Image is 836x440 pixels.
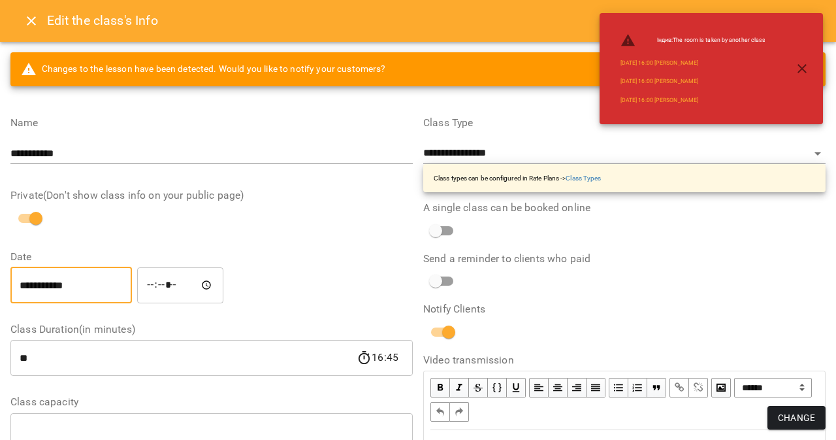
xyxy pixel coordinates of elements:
[620,77,698,86] a: [DATE] 16:00 [PERSON_NAME]
[10,190,413,201] label: Private(Don't show class info on your public page)
[434,173,601,183] p: Class types can be configured in Rate Plans ->
[669,378,689,398] button: Link
[16,5,47,37] button: Close
[469,378,488,398] button: Strikethrough
[620,96,698,105] a: [DATE] 16:00 [PERSON_NAME]
[430,402,450,422] button: Undo
[10,397,413,407] label: Class capacity
[587,378,605,398] button: Align Justify
[47,10,158,31] h6: Edit the class's Info
[549,378,568,398] button: Align Center
[423,355,826,365] label: Video transmission
[488,378,507,398] button: Monospace
[423,304,826,314] label: Notify Clients
[568,378,587,398] button: Align Right
[423,203,826,213] label: A single class can be booked online
[450,402,469,422] button: Redo
[10,324,413,335] label: Class Duration(in minutes)
[711,378,731,398] button: Image
[628,378,647,398] button: OL
[21,61,386,77] span: Changes to the lesson have been detected. Would you like to notify your customers?
[10,118,413,128] label: Name
[566,175,601,182] a: Class Types
[423,118,826,128] label: Class Type
[430,378,450,398] button: Bold
[734,378,812,398] span: Normal
[767,406,826,430] button: Change
[529,378,549,398] button: Align Left
[507,378,526,398] button: Underline
[778,410,815,426] span: Change
[734,378,812,398] select: Block type
[610,27,777,54] li: Індив : The room is taken by another class
[609,378,628,398] button: UL
[620,59,698,67] a: [DATE] 16:00 [PERSON_NAME]
[450,378,469,398] button: Italic
[10,252,413,262] label: Date
[423,254,826,264] label: Send a reminder to clients who paid
[647,378,666,398] button: Blockquote
[689,378,708,398] button: Remove Link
